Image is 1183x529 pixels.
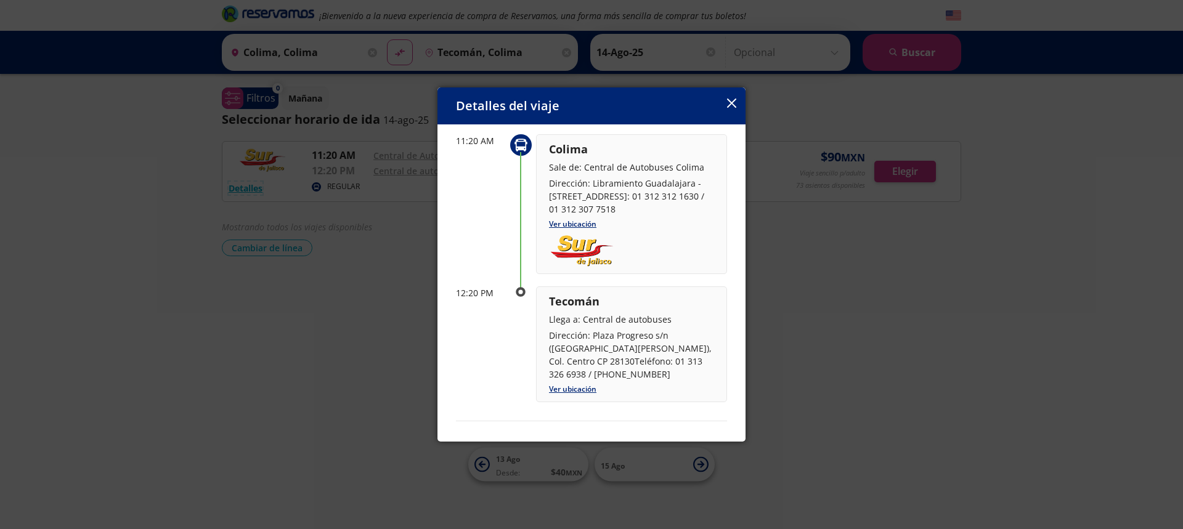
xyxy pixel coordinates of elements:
[456,286,505,299] p: 12:20 PM
[549,234,615,267] img: Logo_Sur-de-Jalisco.png
[549,177,714,216] p: Dirección: Libramiento Guadalajara - [STREET_ADDRESS]: 01 312 312 1630 / 01 312 307 7518
[549,313,714,326] p: Llega a: Central de autobuses
[549,219,596,229] a: Ver ubicación
[549,293,714,310] p: Tecomán
[549,384,596,394] a: Ver ubicación
[456,440,727,454] p: Amenidades y servicios
[549,141,714,158] p: Colima
[456,134,505,147] p: 11:20 AM
[549,329,714,381] p: Dirección: Plaza Progreso s/n ([GEOGRAPHIC_DATA][PERSON_NAME]), Col. Centro CP 28130Teléfono: 01 ...
[549,161,714,174] p: Sale de: Central de Autobuses Colima
[456,97,559,115] p: Detalles del viaje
